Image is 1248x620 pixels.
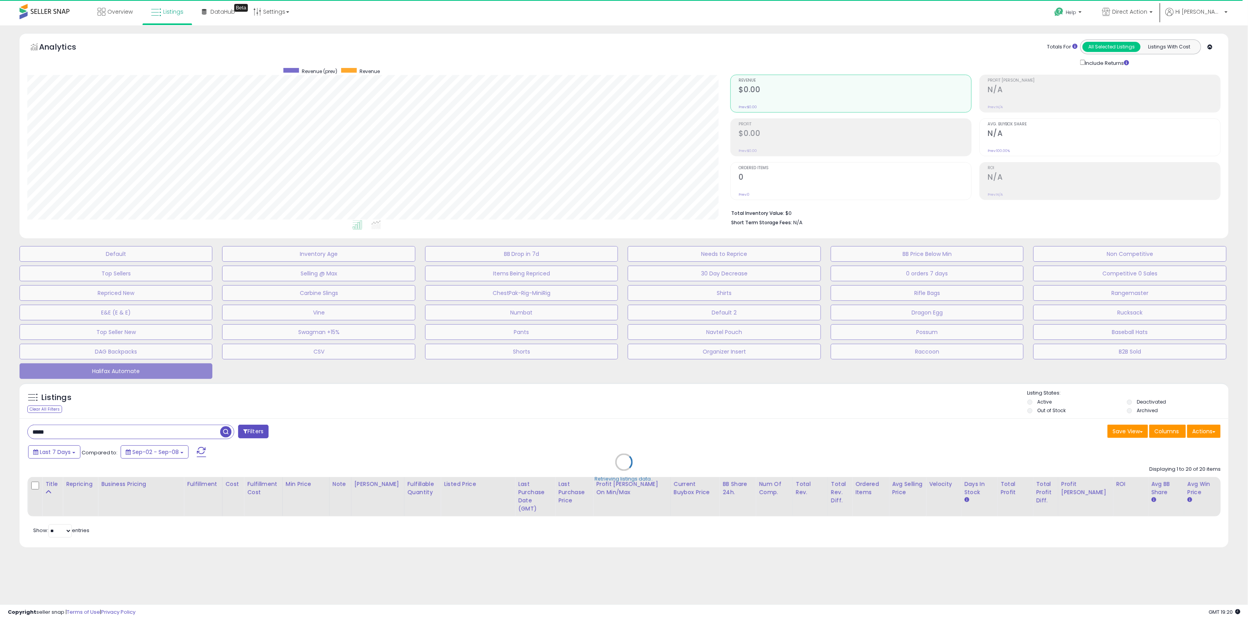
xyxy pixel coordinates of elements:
[163,8,183,16] span: Listings
[1048,1,1090,25] a: Help
[988,173,1220,183] h2: N/A
[831,285,1024,301] button: Rifle Bags
[222,324,415,340] button: Swagman +15%
[20,324,212,340] button: Top Seller New
[425,344,618,359] button: Shorts
[1066,9,1076,16] span: Help
[628,285,821,301] button: Shirts
[39,41,91,54] h5: Analytics
[425,324,618,340] button: Pants
[425,305,618,320] button: Numbat
[595,476,653,483] div: Retrieving listings data..
[628,344,821,359] button: Organizer Insert
[20,305,212,320] button: E&E (E & E)
[302,68,337,75] span: Revenue (prev)
[1033,305,1226,320] button: Rucksack
[739,122,971,127] span: Profit
[831,305,1024,320] button: Dragon Egg
[1112,8,1147,16] span: Direct Action
[1033,246,1226,262] button: Non Competitive
[739,148,757,153] small: Prev: $0.00
[831,344,1024,359] button: Raccoon
[988,192,1003,197] small: Prev: N/A
[20,363,212,379] button: Halifax Automate
[1033,266,1226,281] button: Competitive 0 Sales
[732,208,1215,217] li: $0
[1033,324,1226,340] button: Baseball Hats
[222,305,415,320] button: Vine
[628,266,821,281] button: 30 Day Decrease
[210,8,235,16] span: DataHub
[739,166,971,170] span: Ordered Items
[988,166,1220,170] span: ROI
[20,285,212,301] button: Repriced New
[988,85,1220,96] h2: N/A
[739,192,750,197] small: Prev: 0
[234,4,248,12] div: Tooltip anchor
[831,266,1024,281] button: 0 orders 7 days
[20,344,212,359] button: DAG Backpacks
[739,105,757,109] small: Prev: $0.00
[1082,42,1141,52] button: All Selected Listings
[988,105,1003,109] small: Prev: N/A
[739,79,971,83] span: Revenue
[425,285,618,301] button: ChestPak-Rig-MiniRig
[222,246,415,262] button: Inventory Age
[1140,42,1198,52] button: Listings With Cost
[831,324,1024,340] button: Possum
[222,266,415,281] button: Selling @ Max
[360,68,380,75] span: Revenue
[988,79,1220,83] span: Profit [PERSON_NAME]
[794,219,803,226] span: N/A
[107,8,133,16] span: Overview
[739,129,971,139] h2: $0.00
[628,324,821,340] button: Navtel Pouch
[1165,8,1228,25] a: Hi [PERSON_NAME]
[1033,344,1226,359] button: B2B Sold
[739,85,971,96] h2: $0.00
[628,305,821,320] button: Default 2
[222,285,415,301] button: Carbine Slings
[222,344,415,359] button: CSV
[732,219,792,226] b: Short Term Storage Fees:
[20,266,212,281] button: Top Sellers
[1074,58,1139,67] div: Include Returns
[988,129,1220,139] h2: N/A
[1033,285,1226,301] button: Rangemaster
[739,173,971,183] h2: 0
[831,246,1024,262] button: BB Price Below Min
[628,246,821,262] button: Needs to Reprice
[425,266,618,281] button: Items Being Repriced
[20,246,212,262] button: Default
[425,246,618,262] button: BB Drop in 7d
[1047,43,1077,51] div: Totals For
[988,122,1220,127] span: Avg. Buybox Share
[988,148,1010,153] small: Prev: 100.00%
[1175,8,1222,16] span: Hi [PERSON_NAME]
[1054,7,1064,17] i: Get Help
[732,210,785,216] b: Total Inventory Value:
